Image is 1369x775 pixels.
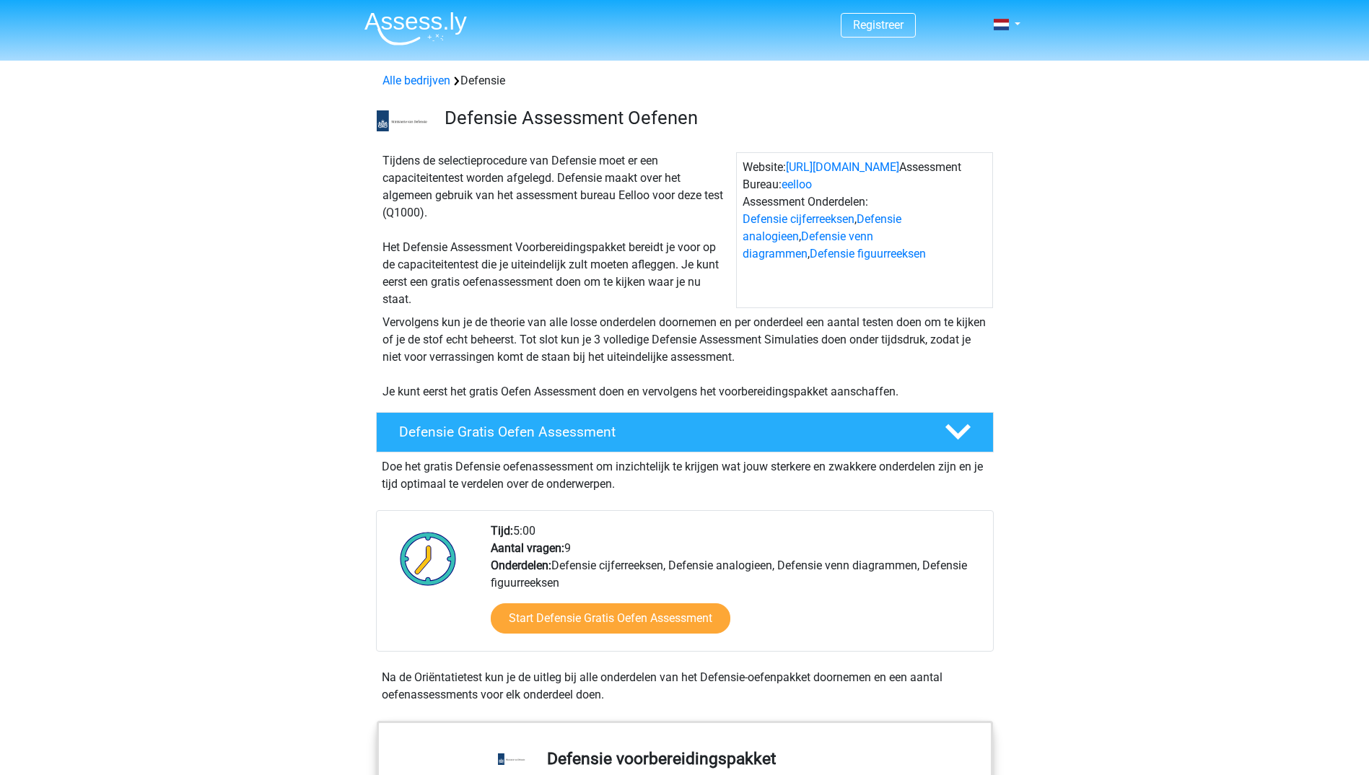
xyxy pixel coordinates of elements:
img: Klok [392,522,465,595]
h3: Defensie Assessment Oefenen [445,107,982,129]
div: Website: Assessment Bureau: Assessment Onderdelen: , , , [736,152,993,308]
a: Defensie venn diagrammen [743,229,873,260]
div: Doe het gratis Defensie oefenassessment om inzichtelijk te krijgen wat jouw sterkere en zwakkere ... [376,452,994,493]
div: Na de Oriëntatietest kun je de uitleg bij alle onderdelen van het Defensie-oefenpakket doornemen ... [376,669,994,704]
a: Registreer [853,18,904,32]
b: Tijd: [491,524,513,538]
a: Defensie Gratis Oefen Assessment [370,412,1000,452]
a: Defensie cijferreeksen [743,212,854,226]
a: Start Defensie Gratis Oefen Assessment [491,603,730,634]
h4: Defensie Gratis Oefen Assessment [399,424,922,440]
a: Alle bedrijven [382,74,450,87]
div: Vervolgens kun je de theorie van alle losse onderdelen doornemen en per onderdeel een aantal test... [377,314,993,400]
a: [URL][DOMAIN_NAME] [786,160,899,174]
a: Defensie analogieen [743,212,901,243]
b: Aantal vragen: [491,541,564,555]
div: 5:00 9 Defensie cijferreeksen, Defensie analogieen, Defensie venn diagrammen, Defensie figuurreeksen [480,522,992,651]
div: Tijdens de selectieprocedure van Defensie moet er een capaciteitentest worden afgelegd. Defensie ... [377,152,736,308]
b: Onderdelen: [491,559,551,572]
img: Assessly [364,12,467,45]
a: eelloo [782,178,812,191]
div: Defensie [377,72,993,89]
a: Defensie figuurreeksen [810,247,926,260]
